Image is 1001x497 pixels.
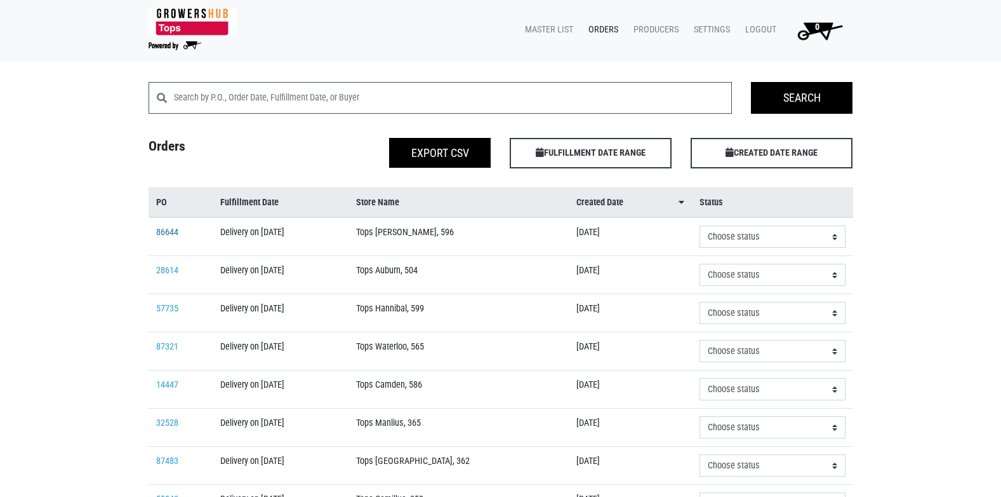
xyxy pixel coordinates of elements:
[569,217,692,256] td: [DATE]
[156,341,178,352] a: 87321
[356,196,562,210] a: Store Name
[213,371,348,409] td: Delivery on [DATE]
[569,409,692,447] td: [DATE]
[578,18,623,42] a: Orders
[149,41,201,50] img: Powered by Big Wheelbarrow
[156,196,205,210] a: PO
[699,196,845,210] a: Status
[684,18,735,42] a: Settings
[691,138,852,168] span: CREATED DATE RANGE
[213,332,348,371] td: Delivery on [DATE]
[356,196,399,210] span: Store Name
[348,332,569,371] td: Tops Waterloo, 565
[213,294,348,332] td: Delivery on [DATE]
[174,82,733,114] input: Search by P.O., Order Date, Fulfillment Date, or Buyer
[699,196,723,210] span: Status
[348,217,569,256] td: Tops [PERSON_NAME], 596
[348,371,569,409] td: Tops Camden, 586
[510,138,672,168] span: FULFILLMENT DATE RANGE
[348,294,569,332] td: Tops Hannibal, 599
[213,447,348,485] td: Delivery on [DATE]
[139,138,320,163] h4: Orders
[156,196,167,210] span: PO
[623,18,684,42] a: Producers
[569,447,692,485] td: [DATE]
[735,18,781,42] a: Logout
[792,18,848,43] img: Cart
[156,227,178,238] a: 86644
[156,303,178,314] a: 57735
[569,256,692,294] td: [DATE]
[156,456,178,466] a: 87483
[213,217,348,256] td: Delivery on [DATE]
[156,418,178,428] a: 32528
[569,294,692,332] td: [DATE]
[515,18,578,42] a: Master List
[389,138,491,168] button: Export CSV
[348,256,569,294] td: Tops Auburn, 504
[781,18,853,43] a: 0
[569,371,692,409] td: [DATE]
[213,409,348,447] td: Delivery on [DATE]
[213,256,348,294] td: Delivery on [DATE]
[220,196,279,210] span: Fulfillment Date
[348,447,569,485] td: Tops [GEOGRAPHIC_DATA], 362
[751,82,852,114] input: Search
[156,379,178,390] a: 14447
[569,332,692,371] td: [DATE]
[815,22,819,32] span: 0
[576,196,684,210] a: Created Date
[220,196,341,210] a: Fulfillment Date
[348,409,569,447] td: Tops Manlius, 365
[156,265,178,276] a: 28614
[149,8,237,36] img: 279edf242af8f9d49a69d9d2afa010fb.png
[576,196,623,210] span: Created Date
